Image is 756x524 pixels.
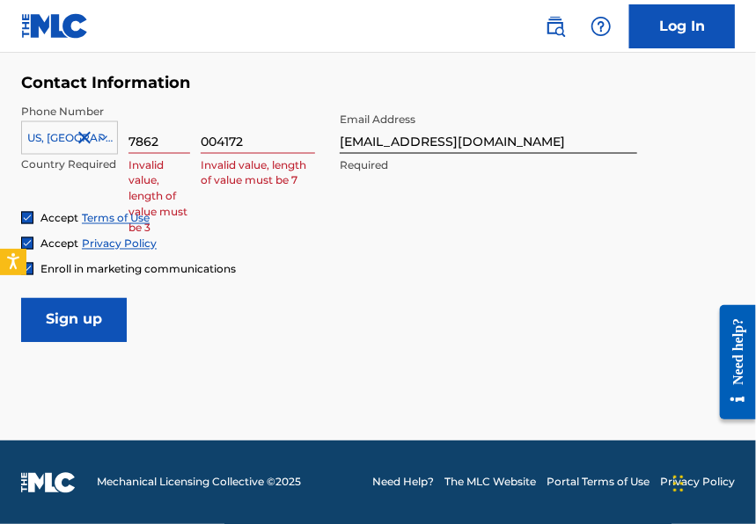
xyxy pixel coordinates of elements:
img: logo [21,472,76,493]
a: Privacy Policy [82,237,157,251]
a: Privacy Policy [660,475,735,491]
a: The MLC Website [444,475,536,491]
a: Need Help? [372,475,434,491]
p: Invalid value, length of value must be 3 [128,157,190,237]
a: Portal Terms of Use [547,475,650,491]
h5: Contact Information [21,73,637,93]
img: search [545,16,566,37]
input: Sign up [21,298,127,342]
img: help [591,16,612,37]
img: checkbox [22,238,33,249]
iframe: Chat Widget [668,440,756,524]
span: Enroll in marketing communications [40,263,236,276]
div: Drag [673,457,684,510]
p: Invalid value, length of value must be 7 [201,157,315,189]
span: Accept [40,237,78,251]
span: Accept [40,212,78,225]
img: MLC Logo [21,13,89,39]
iframe: Resource Center [707,267,756,456]
div: Help [584,9,619,44]
img: checkbox [22,264,33,274]
span: Mechanical Licensing Collective © 2025 [97,475,301,491]
a: Terms of Use [82,212,150,225]
p: Required [340,157,637,173]
a: Public Search [538,9,573,44]
p: Country Required [21,156,118,172]
a: Log In [629,4,735,48]
img: checkbox [22,213,33,223]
